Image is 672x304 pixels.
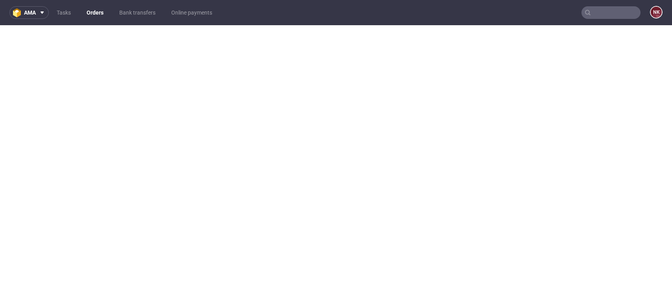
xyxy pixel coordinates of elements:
span: ama [24,10,36,15]
figcaption: NK [651,7,662,18]
button: ama [9,6,49,19]
a: Online payments [167,6,217,19]
a: Bank transfers [115,6,160,19]
a: Orders [82,6,108,19]
a: Tasks [52,6,76,19]
img: logo [13,8,24,17]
